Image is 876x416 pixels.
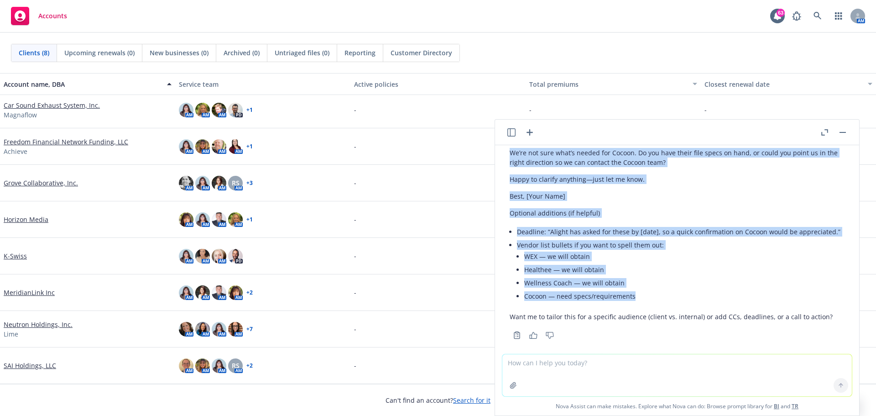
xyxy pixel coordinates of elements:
[179,176,193,190] img: photo
[195,285,210,300] img: photo
[228,212,243,227] img: photo
[150,48,209,58] span: New businesses (0)
[4,178,78,188] a: Grove Collaborative, Inc.
[179,249,193,263] img: photo
[704,79,862,89] div: Closest renewal date
[179,285,193,300] img: photo
[354,142,356,151] span: -
[212,139,226,154] img: photo
[179,103,193,117] img: photo
[212,285,226,300] img: photo
[529,105,532,115] span: -
[792,402,798,410] a: TR
[4,288,55,297] a: MeridianLink Inc
[4,361,56,370] a: SAI Holdings, LLC
[246,290,253,295] a: + 2
[4,320,73,329] a: Neutron Holdings, Inc.
[774,402,779,410] a: BI
[354,251,356,261] span: -
[354,105,356,115] span: -
[510,191,845,201] p: Best, [Your Name]
[4,137,128,147] a: Freedom Financial Network Funding, LLC
[195,139,210,154] img: photo
[232,361,240,370] span: RS
[526,73,701,95] button: Total premiums
[354,324,356,334] span: -
[4,251,27,261] a: K-Swiss
[195,103,210,117] img: photo
[354,178,356,188] span: -
[510,148,845,167] p: We’re not sure what’s needed for Cocoon. Do you have their file specs on hand, or could you point...
[246,144,253,149] a: + 1
[386,395,490,405] span: Can't find an account?
[179,322,193,337] img: photo
[179,139,193,154] img: photo
[4,147,27,156] span: Achieve
[232,178,240,188] span: RS
[524,263,845,276] li: Healthee — we will obtain
[391,48,452,58] span: Customer Directory
[228,285,243,300] img: photo
[64,48,135,58] span: Upcoming renewals (0)
[542,329,557,342] button: Thumbs down
[510,208,845,218] p: Optional additions (if helpful)
[179,358,193,373] img: photo
[195,176,210,190] img: photo
[212,249,226,263] img: photo
[246,217,253,222] a: + 1
[517,238,845,305] li: Vendor list bullets if you want to spell them out:
[179,79,347,89] div: Service team
[510,174,845,184] p: Happy to clarify anything—just let me know.
[195,212,210,227] img: photo
[354,215,356,224] span: -
[7,3,71,29] a: Accounts
[38,12,67,20] span: Accounts
[344,48,375,58] span: Reporting
[517,225,845,238] li: Deadline: “Alight has asked for these by [date], so a quick confirmation on Cocoon would be appre...
[350,73,526,95] button: Active policies
[704,105,707,115] span: -
[354,79,522,89] div: Active policies
[510,312,845,321] p: Want me to tailor this for a specific audience (client vs. internal) or add CCs, deadlines, or a ...
[829,7,848,25] a: Switch app
[354,288,356,297] span: -
[212,358,226,373] img: photo
[246,363,253,369] a: + 2
[524,290,845,303] li: Cocoon — need specs/requirements
[808,7,827,25] a: Search
[19,48,49,58] span: Clients (8)
[228,103,243,117] img: photo
[4,329,18,339] span: Lime
[4,215,48,224] a: Horizon Media
[354,361,356,370] span: -
[246,107,253,113] a: + 1
[529,79,687,89] div: Total premiums
[179,212,193,227] img: photo
[195,322,210,337] img: photo
[195,249,210,263] img: photo
[4,79,162,89] div: Account name, DBA
[524,250,845,263] li: WEX — we will obtain
[787,7,806,25] a: Report a Bug
[499,397,855,416] span: Nova Assist can make mistakes. Explore what Nova can do: Browse prompt library for and
[212,176,226,190] img: photo
[513,331,521,339] svg: Copy to clipboard
[275,48,329,58] span: Untriaged files (0)
[228,322,243,337] img: photo
[212,103,226,117] img: photo
[4,100,100,110] a: Car Sound Exhaust System, Inc.
[175,73,350,95] button: Service team
[195,358,210,373] img: photo
[212,212,226,227] img: photo
[212,322,226,337] img: photo
[246,326,253,332] a: + 7
[228,139,243,154] img: photo
[246,180,253,186] a: + 3
[701,73,876,95] button: Closest renewal date
[524,276,845,290] li: Wellness Coach — we will obtain
[224,48,260,58] span: Archived (0)
[228,249,243,263] img: photo
[453,396,490,405] a: Search for it
[777,9,785,17] div: 63
[4,110,37,120] span: Magnaflow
